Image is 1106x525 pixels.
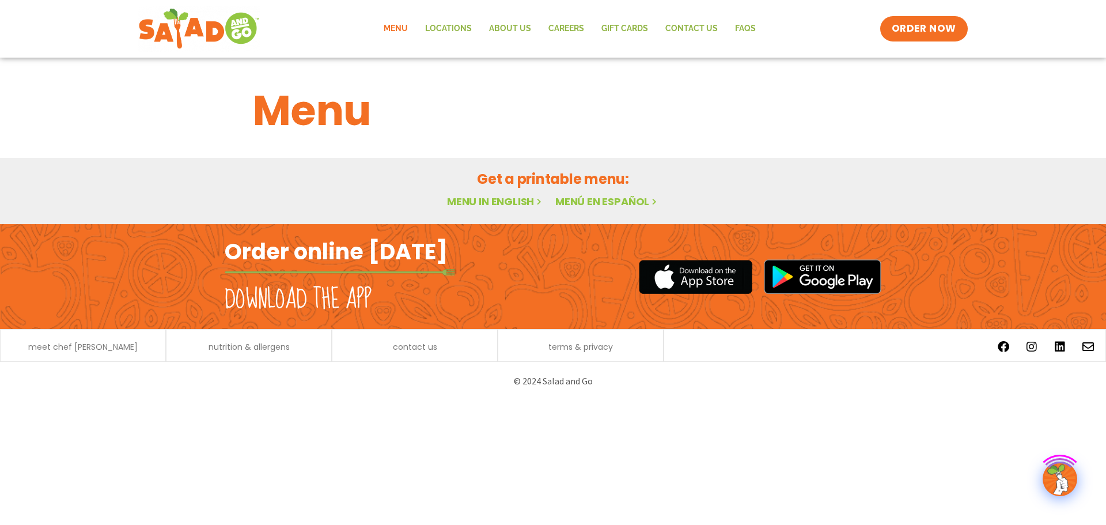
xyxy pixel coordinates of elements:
p: © 2024 Salad and Go [230,373,876,389]
h2: Download the app [225,284,372,316]
img: google_play [764,259,881,294]
a: terms & privacy [548,343,613,351]
a: contact us [393,343,437,351]
a: Careers [540,16,593,42]
h2: Order online [DATE] [225,237,448,266]
h2: Get a printable menu: [253,169,853,189]
a: nutrition & allergens [209,343,290,351]
span: ORDER NOW [892,22,956,36]
img: new-SAG-logo-768×292 [138,6,260,52]
a: About Us [480,16,540,42]
a: Menú en español [555,194,659,209]
a: meet chef [PERSON_NAME] [28,343,138,351]
a: FAQs [726,16,764,42]
a: Locations [416,16,480,42]
a: Contact Us [657,16,726,42]
a: Menu [375,16,416,42]
h1: Menu [253,80,853,142]
img: fork [225,269,455,275]
a: ORDER NOW [880,16,968,41]
a: GIFT CARDS [593,16,657,42]
a: Menu in English [447,194,544,209]
nav: Menu [375,16,764,42]
img: appstore [639,258,752,296]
